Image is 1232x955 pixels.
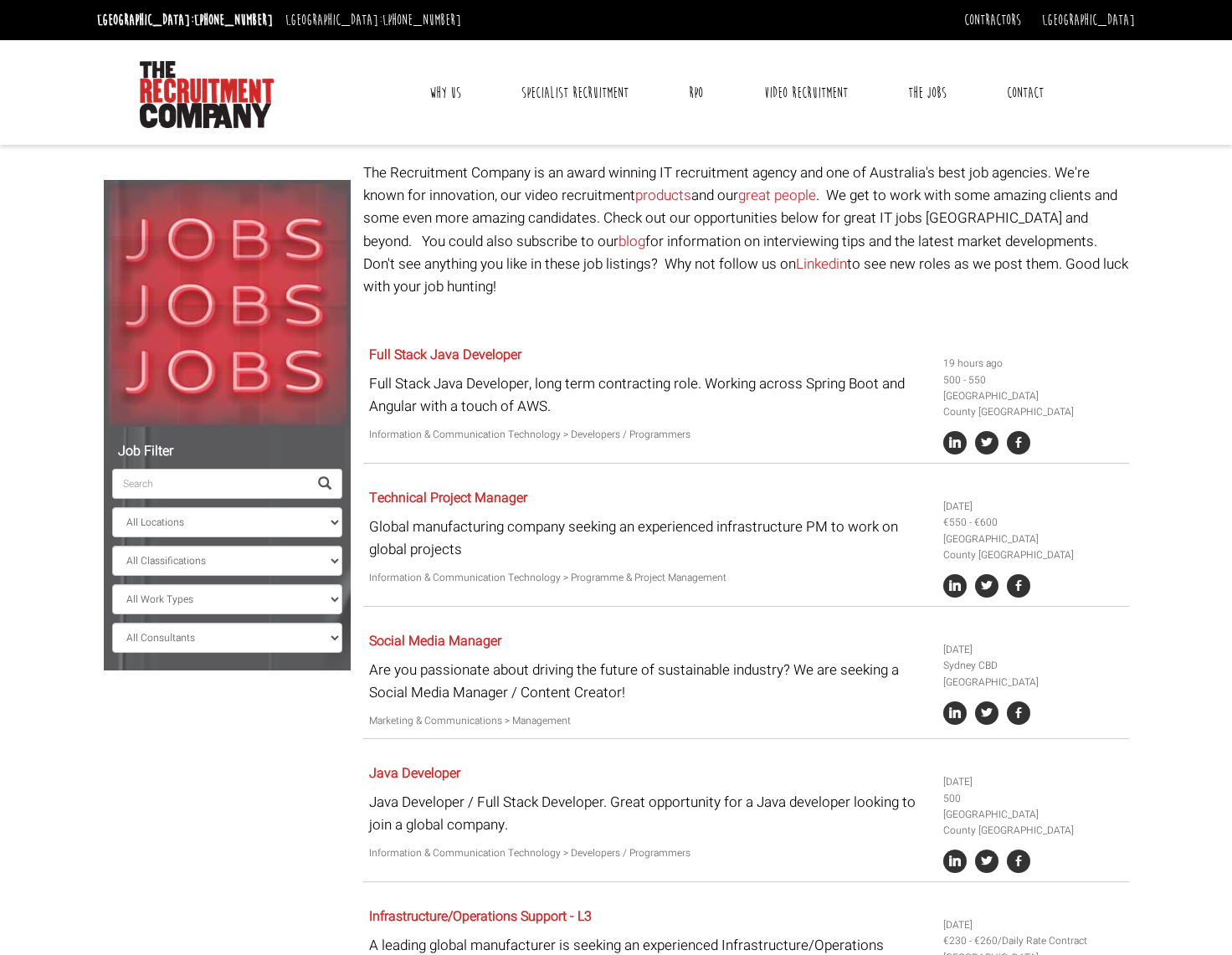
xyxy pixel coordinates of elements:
p: Java Developer / Full Stack Developer. Great opportunity for a Java developer looking to join a g... [369,791,931,836]
p: Global manufacturing company seeking an experienced infrastructure PM to work on global projects [369,516,931,561]
li: [DATE] [943,917,1122,933]
a: Full Stack Java Developer [369,345,521,365]
a: [GEOGRAPHIC_DATA] [1042,11,1135,29]
a: products [635,185,691,206]
a: Why Us [417,72,474,114]
a: Java Developer [369,763,460,783]
li: [GEOGRAPHIC_DATA] County [GEOGRAPHIC_DATA] [943,531,1122,563]
li: Sydney CBD [GEOGRAPHIC_DATA] [943,658,1122,690]
img: The Recruitment Company [140,61,274,128]
a: [PHONE_NUMBER] [382,11,461,29]
h5: Job Filter [112,444,342,460]
p: The Recruitment Company is an award winning IT recruitment agency and one of Australia's best job... [363,162,1129,298]
a: RPO [676,72,716,114]
a: Contractors [964,11,1021,29]
li: [GEOGRAPHIC_DATA] County [GEOGRAPHIC_DATA] [943,388,1122,420]
li: 19 hours ago [943,356,1122,372]
li: [DATE] [943,642,1122,658]
p: Are you passionate about driving the future of sustainable industry? We are seeking a Social Medi... [369,659,931,704]
p: Marketing & Communications > Management [369,713,931,729]
img: Jobs, Jobs, Jobs [104,180,351,427]
li: [GEOGRAPHIC_DATA]: [93,7,277,33]
a: Social Media Manager [369,631,501,651]
a: Contact [994,72,1056,114]
li: €230 - €260/Daily Rate Contract [943,933,1122,949]
input: Search [112,469,308,499]
li: [DATE] [943,499,1122,515]
p: Information & Communication Technology > Developers / Programmers [369,427,931,443]
p: Full Stack Java Developer, long term contracting role. Working across Spring Boot and Angular wit... [369,372,931,418]
a: Infrastructure/Operations Support - L3 [369,906,592,927]
li: [GEOGRAPHIC_DATA] County [GEOGRAPHIC_DATA] [943,807,1122,839]
p: Information & Communication Technology > Programme & Project Management [369,570,931,586]
a: Video Recruitment [752,72,860,114]
li: 500 [943,791,1122,807]
a: Linkedin [796,254,847,275]
a: The Jobs [896,72,959,114]
a: blog [619,231,645,252]
li: 500 - 550 [943,372,1122,388]
a: [PHONE_NUMBER] [194,11,273,29]
a: Technical Project Manager [369,488,527,508]
a: great people [738,185,816,206]
a: Specialist Recruitment [509,72,641,114]
li: [DATE] [943,774,1122,790]
li: [GEOGRAPHIC_DATA]: [281,7,465,33]
li: €550 - €600 [943,515,1122,531]
p: Information & Communication Technology > Developers / Programmers [369,845,931,861]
